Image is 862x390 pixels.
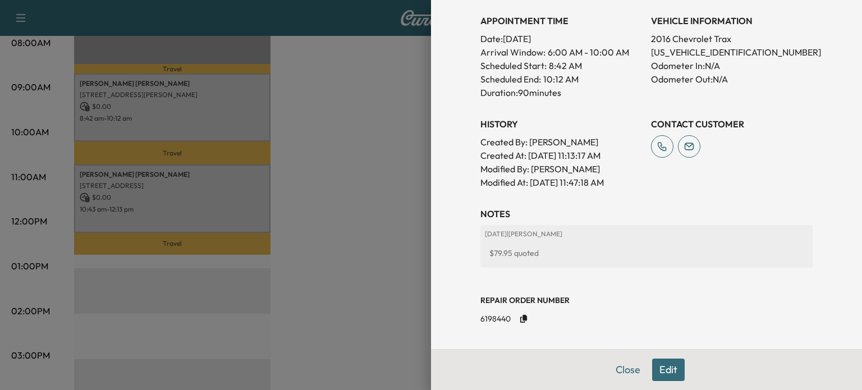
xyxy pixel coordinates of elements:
p: Created By : [PERSON_NAME] [480,135,642,149]
p: Scheduled End: [480,72,541,86]
h3: Repair Order number [480,295,813,306]
p: 2016 Chevrolet Trax [651,32,813,45]
button: Edit [652,359,685,381]
p: [DATE] | [PERSON_NAME] [485,230,808,238]
h3: History [480,117,642,131]
p: Created At : [DATE] 11:13:17 AM [480,149,642,162]
button: Copy to clipboard [515,310,532,327]
p: 8:42 AM [549,59,582,72]
h3: CONTACT CUSTOMER [651,117,813,131]
p: 10:12 AM [543,72,579,86]
div: $79.95 quoted [485,243,808,263]
p: [US_VEHICLE_IDENTIFICATION_NUMBER] [651,45,813,59]
h3: APPOINTMENT TIME [480,14,642,27]
span: 6:00 AM - 10:00 AM [548,45,629,59]
p: Modified At : [DATE] 11:47:18 AM [480,176,642,189]
p: Arrival Window: [480,45,642,59]
button: Close [608,359,648,381]
p: Modified By : [PERSON_NAME] [480,162,642,176]
h3: NOTES [480,207,813,221]
p: Odometer Out: N/A [651,72,813,86]
p: Scheduled Start: [480,59,547,72]
span: 6198440 [480,313,511,324]
h3: VEHICLE INFORMATION [651,14,813,27]
p: Odometer In: N/A [651,59,813,72]
p: Date: [DATE] [480,32,642,45]
p: Duration: 90 minutes [480,86,642,99]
